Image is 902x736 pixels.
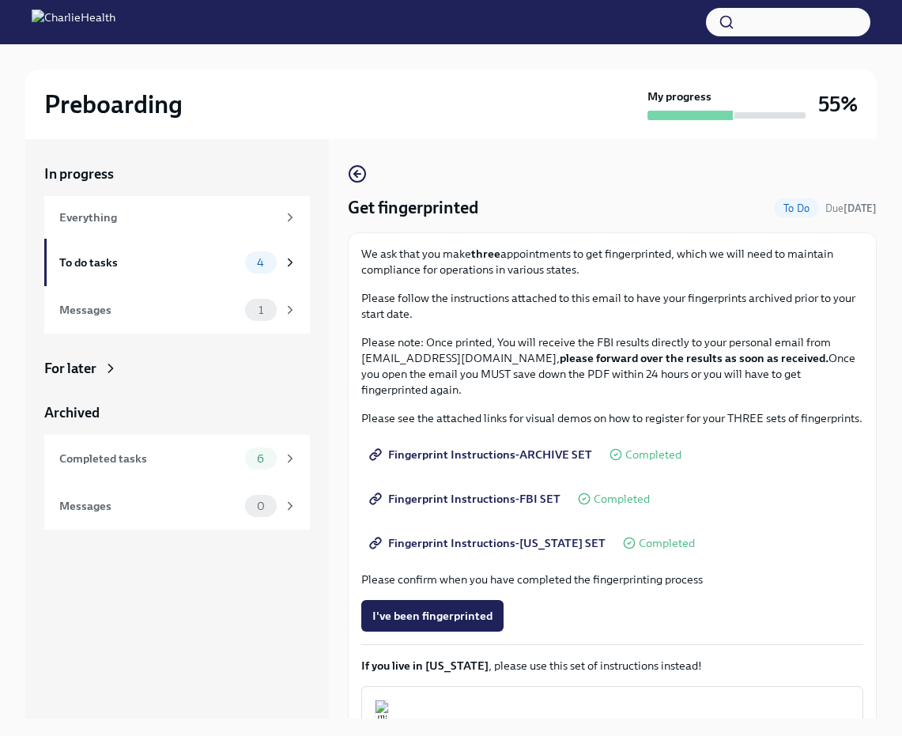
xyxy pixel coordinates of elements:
span: Fingerprint Instructions-FBI SET [372,491,560,507]
a: Fingerprint Instructions-[US_STATE] SET [361,527,617,559]
strong: please forward over the results as soon as received. [560,351,828,365]
p: , please use this set of instructions instead! [361,658,863,674]
div: To do tasks [59,254,239,271]
h2: Preboarding [44,89,183,120]
a: In progress [44,164,310,183]
div: Everything [59,209,277,226]
h3: 55% [818,90,858,119]
span: 1 [249,304,273,316]
span: Due [825,202,877,214]
strong: If you live in [US_STATE] [361,659,489,673]
div: For later [44,359,96,378]
h4: Get fingerprinted [348,196,478,220]
span: I've been fingerprinted [372,608,493,624]
span: Fingerprint Instructions-[US_STATE] SET [372,535,606,551]
div: Completed tasks [59,450,239,467]
a: To do tasks4 [44,239,310,286]
span: Fingerprint Instructions-ARCHIVE SET [372,447,592,462]
p: Please confirm when you have completed the fingerprinting process [361,572,863,587]
p: We ask that you make appointments to get fingerprinted, which we will need to maintain compliance... [361,246,863,277]
a: Completed tasks6 [44,435,310,482]
span: 0 [247,500,274,512]
a: Archived [44,403,310,422]
span: Completed [594,493,650,505]
div: Messages [59,497,239,515]
strong: [DATE] [844,202,877,214]
a: Messages0 [44,482,310,530]
a: Fingerprint Instructions-FBI SET [361,483,572,515]
a: Fingerprint Instructions-ARCHIVE SET [361,439,603,470]
span: Completed [625,449,681,461]
span: To Do [774,202,819,214]
strong: My progress [647,89,711,104]
span: August 29th, 2025 09:00 [825,201,877,216]
p: Please follow the instructions attached to this email to have your fingerprints archived prior to... [361,290,863,322]
span: 6 [247,453,274,465]
a: Everything [44,196,310,239]
a: For later [44,359,310,378]
img: CharlieHealth [32,9,115,35]
p: Please see the attached links for visual demos on how to register for your THREE sets of fingerpr... [361,410,863,426]
button: I've been fingerprinted [361,600,504,632]
div: Messages [59,301,239,319]
strong: three [471,247,500,261]
p: Please note: Once printed, You will receive the FBI results directly to your personal email from ... [361,334,863,398]
a: Messages1 [44,286,310,334]
span: Completed [639,538,695,549]
span: 4 [247,257,274,269]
